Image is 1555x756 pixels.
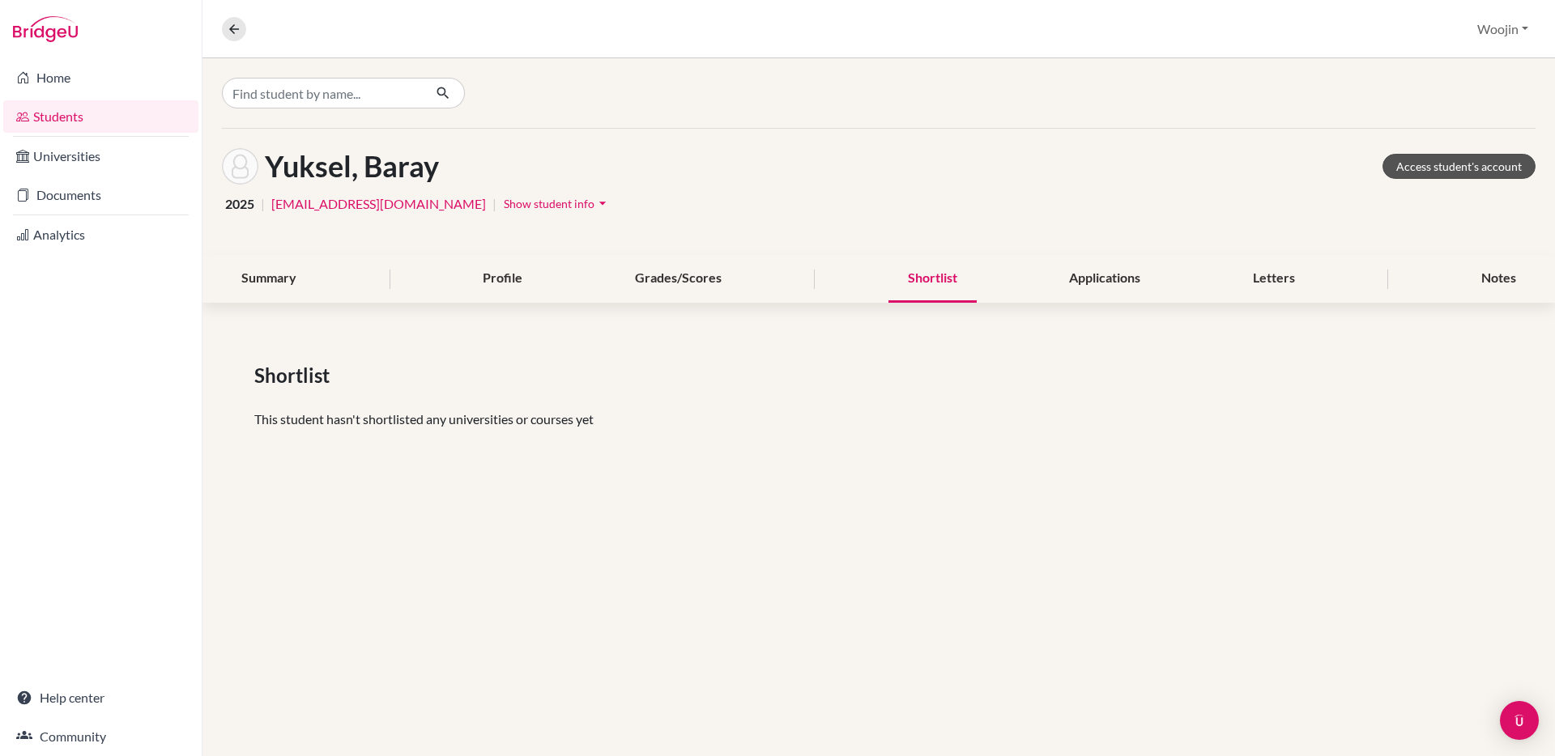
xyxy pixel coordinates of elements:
a: Universities [3,140,198,172]
div: Applications [1050,255,1160,303]
a: Access student's account [1382,154,1536,179]
span: 2025 [225,194,254,214]
span: | [261,194,265,214]
a: Home [3,62,198,94]
div: Summary [222,255,316,303]
a: Students [3,100,198,133]
div: Open Intercom Messenger [1500,701,1539,740]
div: Grades/Scores [616,255,741,303]
div: Shortlist [888,255,977,303]
img: Bridge-U [13,16,78,42]
img: Baray Yuksel's avatar [222,148,258,185]
h1: Yuksel, Baray [265,149,439,184]
a: Community [3,720,198,753]
button: Show student infoarrow_drop_down [503,191,611,216]
span: Show student info [504,197,594,210]
input: Find student by name... [222,78,423,108]
a: [EMAIL_ADDRESS][DOMAIN_NAME] [271,194,486,214]
div: Profile [463,255,542,303]
button: Woojin [1470,14,1536,45]
a: Analytics [3,219,198,251]
a: Documents [3,179,198,211]
a: Help center [3,682,198,714]
span: | [492,194,496,214]
div: Letters [1233,255,1314,303]
div: Notes [1462,255,1536,303]
span: Shortlist [254,361,336,390]
p: This student hasn't shortlisted any universities or courses yet [254,410,1503,429]
i: arrow_drop_down [594,195,611,211]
